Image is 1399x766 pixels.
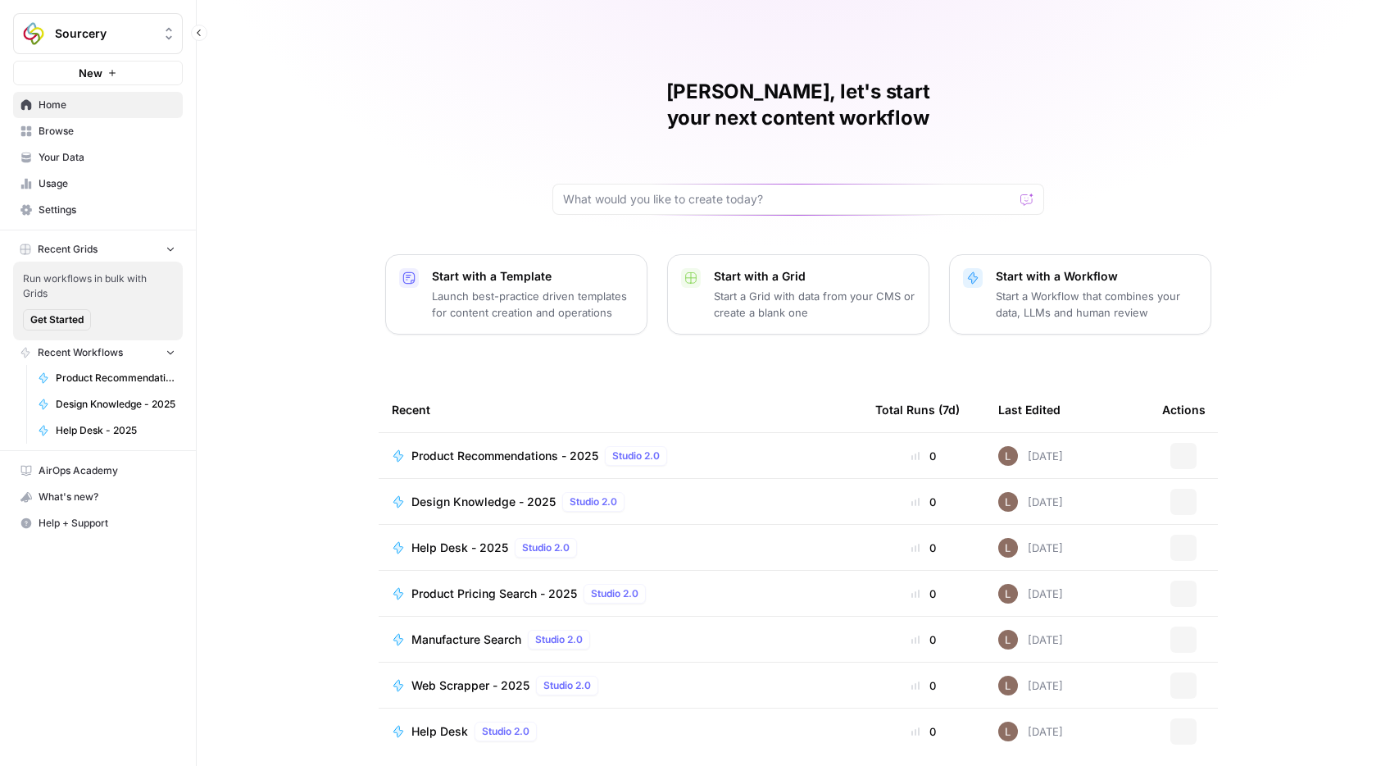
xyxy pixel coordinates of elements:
span: Web Scrapper - 2025 [411,677,529,694]
span: Manufacture Search [411,631,521,648]
div: Recent [392,387,849,432]
span: Product Pricing Search - 2025 [411,586,577,602]
div: 0 [875,586,972,602]
button: Help + Support [13,510,183,536]
a: Manufacture SearchStudio 2.0 [392,630,849,650]
div: 0 [875,540,972,556]
img: Sourcery Logo [19,19,48,48]
a: AirOps Academy [13,458,183,484]
a: Web Scrapper - 2025Studio 2.0 [392,676,849,695]
div: 0 [875,631,972,648]
button: What's new? [13,484,183,510]
a: Product Recommendations - 2025 [30,365,183,391]
a: Help Desk - 2025Studio 2.0 [392,538,849,558]
img: muu6utue8gv7desilo8ikjhuo4fq [998,584,1018,604]
span: Usage [39,176,175,191]
span: Help Desk [411,723,468,740]
span: Studio 2.0 [591,586,638,601]
span: Sourcery [55,25,154,42]
span: Studio 2.0 [482,724,529,739]
div: 0 [875,677,972,694]
img: muu6utue8gv7desilo8ikjhuo4fq [998,492,1018,512]
span: Studio 2.0 [612,449,660,463]
div: [DATE] [998,446,1063,466]
span: Design Knowledge - 2025 [56,397,175,412]
button: New [13,61,183,85]
a: Design Knowledge - 2025Studio 2.0 [392,492,849,512]
span: Product Recommendations - 2025 [411,448,598,464]
a: Product Pricing Search - 2025Studio 2.0 [392,584,849,604]
div: [DATE] [998,630,1063,650]
p: Start with a Template [432,268,634,285]
div: Last Edited [998,387,1061,432]
span: Design Knowledge - 2025 [411,494,556,510]
span: Run workflows in bulk with Grids [23,271,173,301]
span: New [79,65,102,81]
div: [DATE] [998,722,1063,741]
img: muu6utue8gv7desilo8ikjhuo4fq [998,722,1018,741]
span: AirOps Academy [39,463,175,478]
a: Design Knowledge - 2025 [30,391,183,417]
a: Usage [13,171,183,197]
a: Product Recommendations - 2025Studio 2.0 [392,446,849,466]
p: Start a Grid with data from your CMS or create a blank one [714,288,915,321]
button: Start with a GridStart a Grid with data from your CMS or create a blank one [667,254,929,335]
a: Browse [13,118,183,144]
a: Your Data [13,144,183,171]
span: Home [39,98,175,112]
button: Start with a WorkflowStart a Workflow that combines your data, LLMs and human review [949,254,1211,335]
div: Actions [1162,387,1206,432]
div: [DATE] [998,584,1063,604]
img: muu6utue8gv7desilo8ikjhuo4fq [998,630,1018,650]
span: Recent Grids [38,242,98,257]
div: [DATE] [998,492,1063,512]
span: Recent Workflows [38,345,123,360]
div: [DATE] [998,538,1063,558]
span: Your Data [39,150,175,165]
img: muu6utue8gv7desilo8ikjhuo4fq [998,446,1018,466]
span: Help Desk - 2025 [56,423,175,438]
div: What's new? [14,485,182,509]
span: Help Desk - 2025 [411,540,508,556]
span: Help + Support [39,516,175,531]
div: Total Runs (7d) [875,387,960,432]
span: Studio 2.0 [543,678,591,693]
a: Help Desk - 2025 [30,417,183,444]
div: 0 [875,494,972,510]
p: Start a Workflow that combines your data, LLMs and human review [996,288,1197,321]
div: [DATE] [998,676,1063,695]
span: Get Started [30,312,84,327]
span: Studio 2.0 [535,632,583,647]
button: Recent Grids [13,237,183,262]
div: 0 [875,723,972,740]
button: Workspace: Sourcery [13,13,183,54]
div: 0 [875,448,972,464]
a: Settings [13,197,183,223]
span: Product Recommendations - 2025 [56,371,175,385]
input: What would you like to create today? [563,191,1014,207]
p: Start with a Grid [714,268,915,285]
button: Get Started [23,309,91,331]
a: Home [13,92,183,118]
h1: [PERSON_NAME], let's start your next content workflow [552,79,1044,131]
span: Studio 2.0 [570,495,617,509]
a: Help DeskStudio 2.0 [392,722,849,741]
button: Recent Workflows [13,340,183,365]
span: Browse [39,124,175,139]
span: Studio 2.0 [522,540,570,555]
p: Launch best-practice driven templates for content creation and operations [432,288,634,321]
img: muu6utue8gv7desilo8ikjhuo4fq [998,676,1018,695]
p: Start with a Workflow [996,268,1197,285]
span: Settings [39,203,175,217]
button: Start with a TemplateLaunch best-practice driven templates for content creation and operations [385,254,647,335]
img: muu6utue8gv7desilo8ikjhuo4fq [998,538,1018,558]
